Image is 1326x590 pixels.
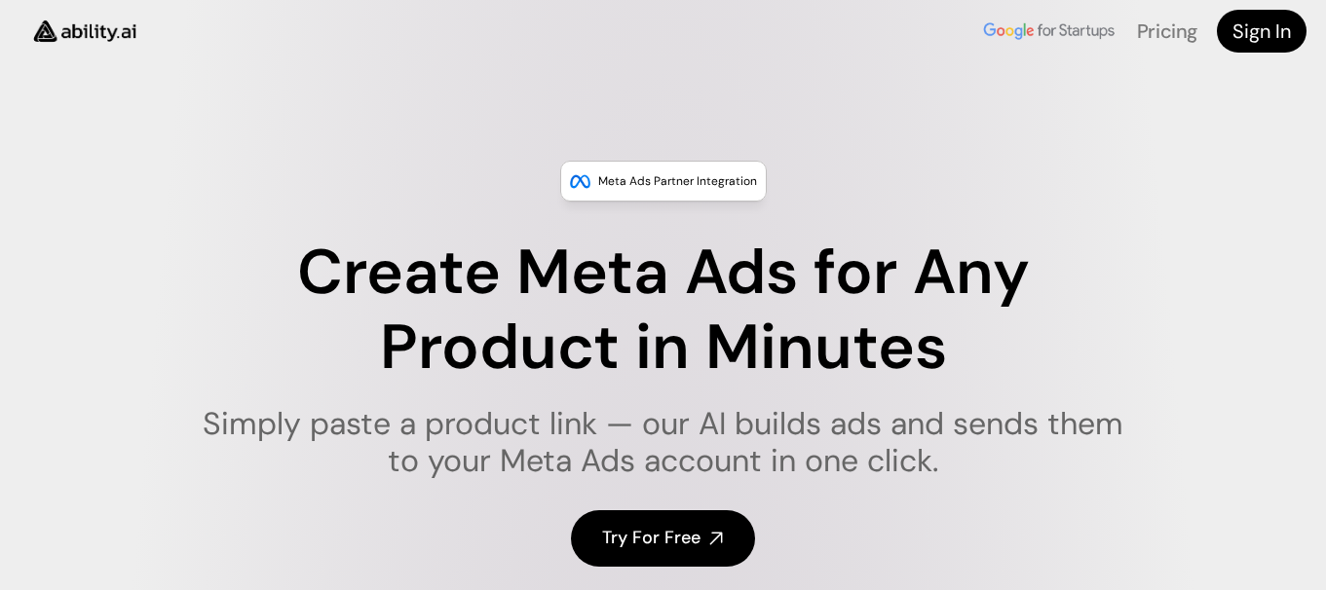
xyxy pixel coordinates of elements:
[598,171,757,191] p: Meta Ads Partner Integration
[1137,18,1197,44] a: Pricing
[602,526,701,550] h4: Try For Free
[190,405,1136,480] h1: Simply paste a product link — our AI builds ads and sends them to your Meta Ads account in one cl...
[1217,10,1307,53] a: Sign In
[190,236,1136,386] h1: Create Meta Ads for Any Product in Minutes
[1232,18,1291,45] h4: Sign In
[571,510,755,566] a: Try For Free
